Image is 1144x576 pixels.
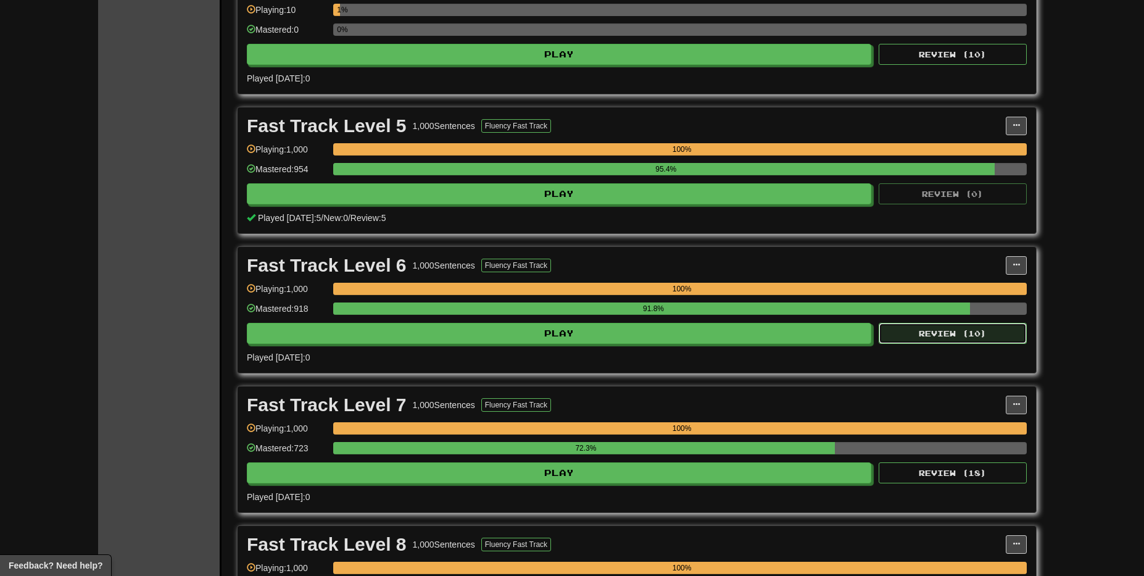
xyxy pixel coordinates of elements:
span: Review: 5 [350,213,386,223]
button: Play [247,44,871,65]
button: Play [247,183,871,204]
div: 95.4% [337,163,995,175]
div: Fast Track Level 8 [247,535,407,554]
button: Review (10) [879,323,1027,344]
button: Review (10) [879,44,1027,65]
button: Review (0) [879,183,1027,204]
div: Playing: 1,000 [247,143,327,164]
div: 72.3% [337,442,834,454]
button: Fluency Fast Track [481,259,551,272]
div: Playing: 10 [247,4,327,24]
div: 100% [337,562,1027,574]
button: Review (18) [879,462,1027,483]
span: New: 0 [323,213,348,223]
span: Played [DATE]: 0 [247,492,310,502]
div: 91.8% [337,303,970,315]
div: Fast Track Level 5 [247,117,407,135]
button: Play [247,462,871,483]
div: Playing: 1,000 [247,283,327,303]
div: Fast Track Level 7 [247,396,407,414]
div: Fast Track Level 6 [247,256,407,275]
span: Played [DATE]: 0 [247,73,310,83]
div: Mastered: 0 [247,23,327,44]
div: Mastered: 954 [247,163,327,183]
span: / [321,213,323,223]
span: Played [DATE]: 5 [258,213,321,223]
div: Playing: 1,000 [247,422,327,443]
button: Fluency Fast Track [481,398,551,412]
div: 100% [337,283,1027,295]
button: Fluency Fast Track [481,538,551,551]
div: Mastered: 723 [247,442,327,462]
div: 1,000 Sentences [413,259,475,272]
div: 1% [337,4,340,16]
button: Fluency Fast Track [481,119,551,133]
div: 1,000 Sentences [413,538,475,551]
div: 1,000 Sentences [413,120,475,132]
button: Play [247,323,871,344]
div: 1,000 Sentences [413,399,475,411]
span: Open feedback widget [9,559,102,572]
div: Mastered: 918 [247,303,327,323]
span: Played [DATE]: 0 [247,353,310,362]
span: / [348,213,350,223]
div: 100% [337,143,1027,156]
div: 100% [337,422,1027,435]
